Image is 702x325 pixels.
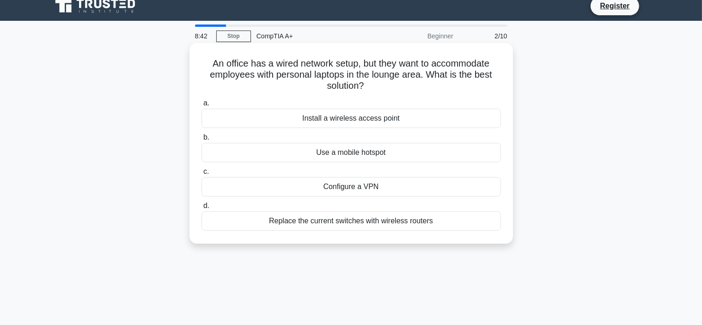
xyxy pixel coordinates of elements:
[216,31,251,42] a: Stop
[203,167,209,175] span: c.
[378,27,459,45] div: Beginner
[201,177,501,196] div: Configure a VPN
[201,109,501,128] div: Install a wireless access point
[203,202,209,209] span: d.
[251,27,378,45] div: CompTIA A+
[201,58,502,92] h5: An office has a wired network setup, but they want to accommodate employees with personal laptops...
[203,99,209,107] span: a.
[201,143,501,162] div: Use a mobile hotspot
[459,27,513,45] div: 2/10
[203,133,209,141] span: b.
[201,211,501,231] div: Replace the current switches with wireless routers
[189,27,216,45] div: 8:42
